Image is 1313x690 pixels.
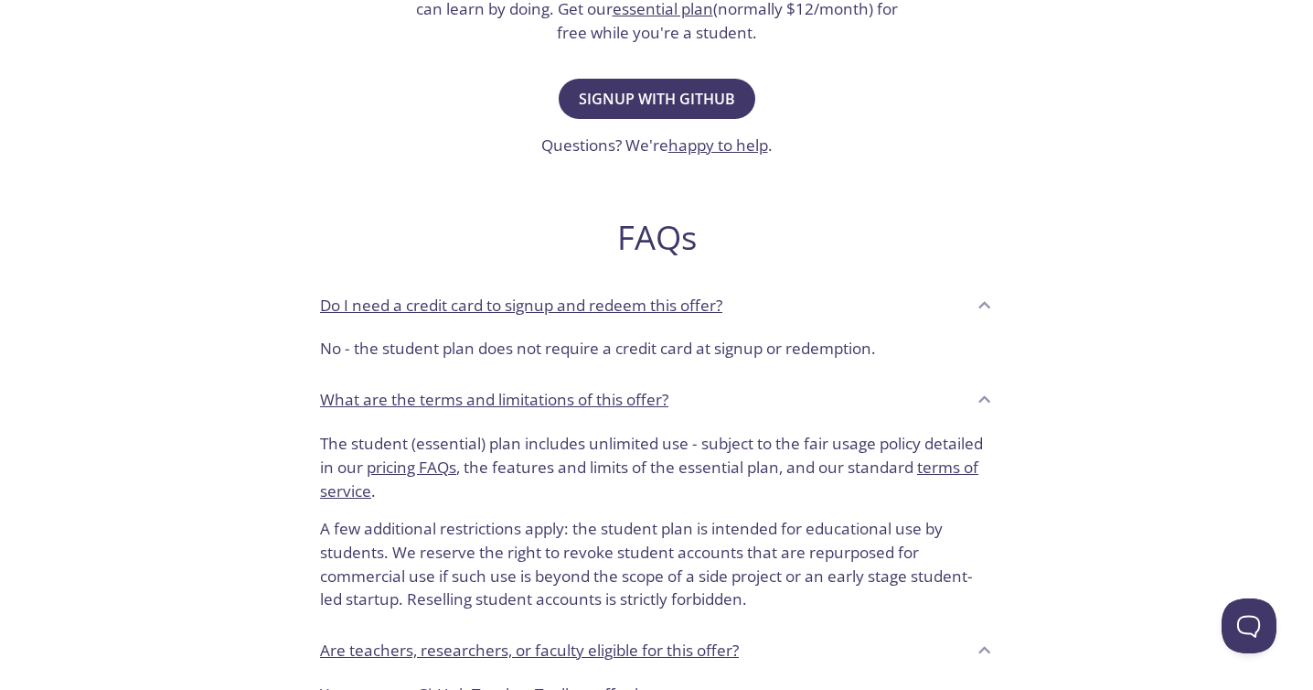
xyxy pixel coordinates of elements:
[320,457,978,501] a: terms of service
[559,79,755,119] button: Signup with GitHub
[305,425,1008,626] div: What are the terms and limitations of this offer?
[305,217,1008,258] h2: FAQs
[305,375,1008,425] div: What are the terms and limitations of this offer?
[320,639,739,663] p: Are teachers, researchers, or faculty eligible for this offer?
[541,134,773,157] h3: Questions? We're .
[320,294,722,318] p: Do I need a credit card to signup and redeem this offer?
[579,86,735,112] span: Signup with GitHub
[1222,598,1276,653] iframe: Help Scout Beacon - Open
[320,432,993,502] p: The student (essential) plan includes unlimited use - subject to the fair usage policy detailed i...
[305,626,1008,675] div: Are teachers, researchers, or faculty eligible for this offer?
[320,502,993,611] p: A few additional restrictions apply: the student plan is intended for educational use by students...
[320,337,993,361] p: No - the student plan does not require a credit card at signup or redemption.
[320,388,668,412] p: What are the terms and limitations of this offer?
[367,457,456,478] a: pricing FAQs
[305,280,1008,329] div: Do I need a credit card to signup and redeem this offer?
[668,135,768,156] a: happy to help
[305,329,1008,375] div: Do I need a credit card to signup and redeem this offer?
